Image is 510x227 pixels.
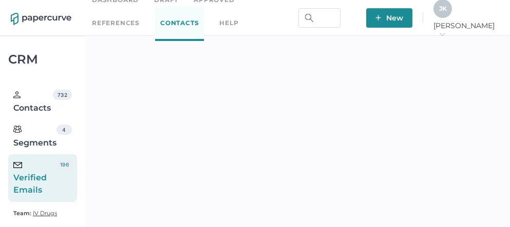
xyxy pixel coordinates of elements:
a: Contacts [155,6,204,41]
a: References [92,17,140,29]
img: papercurve-logo-colour.7244d18c.svg [11,13,71,25]
div: 4 [56,125,72,135]
i: arrow_right [439,31,446,38]
img: search.bf03fe8b.svg [305,14,313,22]
div: Verified Emails [13,159,57,196]
span: [PERSON_NAME] [433,21,499,39]
img: person.20a629c4.svg [13,91,21,98]
span: New [375,8,403,28]
div: Segments [13,125,56,149]
img: email-icon-black.c777dcea.svg [13,162,22,168]
div: Contacts [13,90,53,114]
button: New [366,8,412,28]
div: 196 [57,159,71,170]
img: plus-white.e19ec114.svg [375,15,381,20]
div: 732 [53,90,71,100]
input: Search Workspace [298,8,341,28]
div: CRM [8,55,77,64]
div: help [219,17,238,29]
span: J K [439,5,447,12]
span: IV Drugs [33,210,57,217]
a: Team: IV Drugs [13,207,57,219]
img: segments.b9481e3d.svg [13,125,22,133]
